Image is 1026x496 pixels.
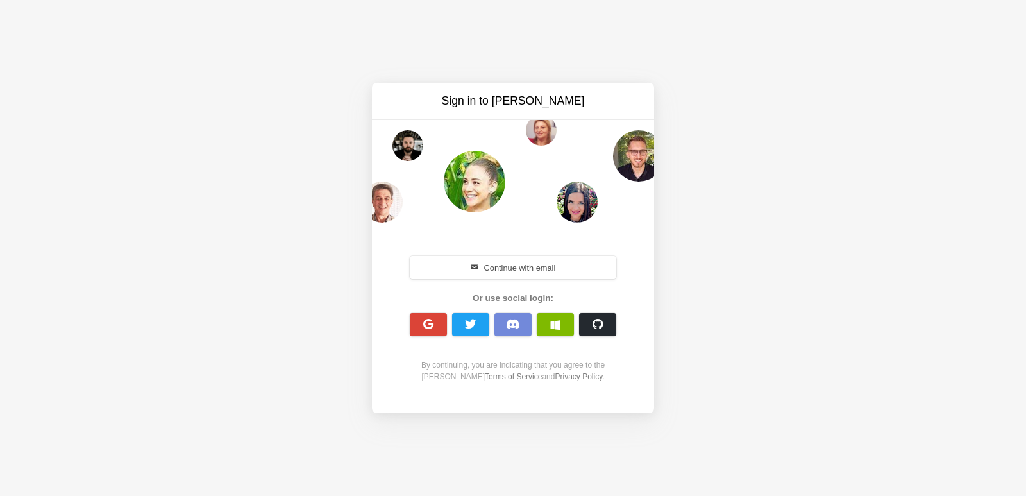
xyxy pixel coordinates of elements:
[403,359,623,382] div: By continuing, you are indicating that you agree to the [PERSON_NAME] and .
[410,256,616,279] button: Continue with email
[403,292,623,305] div: Or use social login:
[405,93,621,109] h3: Sign in to [PERSON_NAME]
[485,372,542,381] a: Terms of Service
[555,372,602,381] a: Privacy Policy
